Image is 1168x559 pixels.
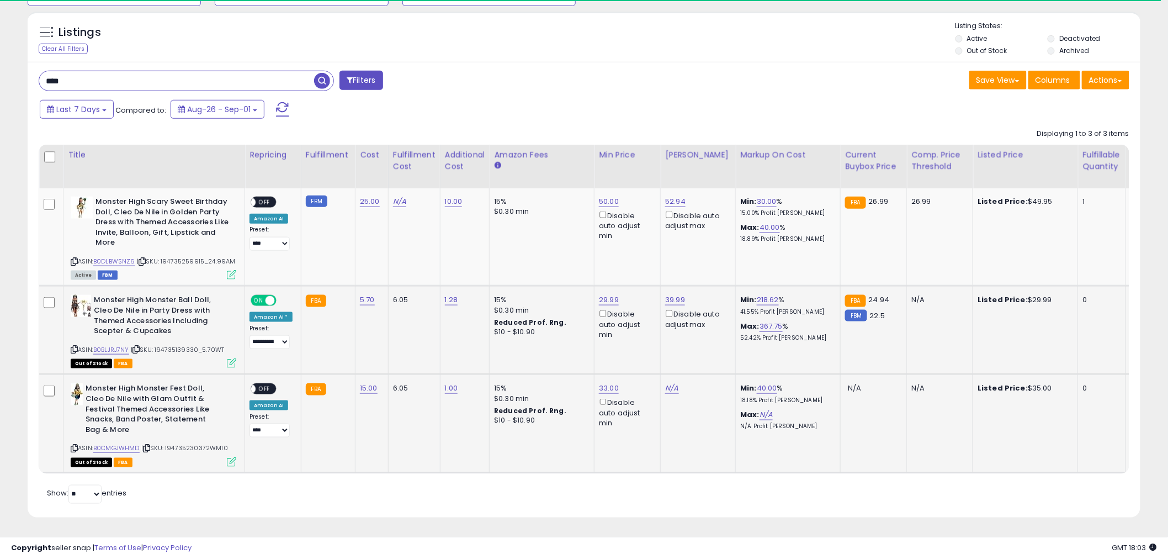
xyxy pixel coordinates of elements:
[71,458,112,467] span: All listings that are currently out of stock and unavailable for purchase on Amazon
[360,196,380,207] a: 25.00
[445,383,458,394] a: 1.00
[71,383,236,465] div: ASIN:
[306,149,351,161] div: Fulfillment
[256,384,273,394] span: OFF
[1082,71,1129,89] button: Actions
[757,294,779,305] a: 218.62
[137,257,236,266] span: | SKU: 194735259915_24.99AM
[1028,71,1080,89] button: Columns
[71,271,96,280] span: All listings currently available for purchase on Amazon
[11,542,51,553] strong: Copyright
[71,197,236,278] div: ASIN:
[760,409,773,420] a: N/A
[47,488,126,499] span: Show: entries
[740,235,832,243] p: 18.89% Profit [PERSON_NAME]
[494,383,586,393] div: 15%
[845,197,866,209] small: FBA
[249,312,293,322] div: Amazon AI *
[757,383,777,394] a: 40.00
[143,542,192,553] a: Privacy Policy
[393,196,406,207] a: N/A
[306,383,326,395] small: FBA
[98,271,118,280] span: FBM
[1082,197,1117,207] div: 1
[978,295,1069,305] div: $29.99
[740,222,760,233] b: Max:
[740,149,836,161] div: Markup on Cost
[252,296,266,305] span: ON
[665,209,727,231] div: Disable auto adjust max
[978,149,1073,161] div: Listed Price
[494,197,586,207] div: 15%
[494,295,586,305] div: 15%
[1037,129,1129,139] div: Displaying 1 to 3 of 3 items
[339,71,383,90] button: Filters
[599,397,652,428] div: Disable auto adjust min
[665,196,686,207] a: 52.94
[1082,295,1117,305] div: 0
[1036,75,1070,86] span: Columns
[445,149,485,172] div: Additional Cost
[39,44,88,54] div: Clear All Filters
[967,34,988,43] label: Active
[93,345,129,355] a: B0BLJRJ7NY
[360,149,384,161] div: Cost
[978,383,1028,393] b: Listed Price:
[760,321,783,332] a: 367.75
[71,359,112,368] span: All listings that are currently out of stock and unavailable for purchase on Amazon
[494,394,586,404] div: $0.30 min
[171,100,264,119] button: Aug-26 - Sep-01
[393,295,432,305] div: 6.05
[978,197,1069,207] div: $49.95
[757,196,777,207] a: 30.00
[93,444,140,453] a: B0CMGJWHMD
[1082,149,1121,172] div: Fulfillable Quantity
[1112,542,1157,553] span: 2025-09-9 18:03 GMT
[86,383,220,437] b: Monster High Monster Fest Doll, Cleo De Nile with Glam Outfit & Festival Themed Accessories Like ...
[95,197,230,251] b: Monster High Scary Sweet Birthday Doll, Cleo De Nile in Golden Party Dress with Themed Accessorie...
[494,318,566,327] b: Reduced Prof. Rng.
[494,149,590,161] div: Amazon Fees
[93,257,135,266] a: B0DLBWSNZ6
[869,196,889,207] span: 26.99
[249,149,296,161] div: Repricing
[955,21,1140,31] p: Listing States:
[94,295,228,339] b: Monster High Monster Ball Doll, Cleo De Nile in Party Dress with Themed Accessories Including Sce...
[71,383,83,405] img: 41yLqUbTRcL._SL40_.jpg
[494,416,586,425] div: $10 - $10.90
[445,294,458,305] a: 1.28
[740,334,832,342] p: 52.42% Profit [PERSON_NAME]
[740,423,832,430] p: N/A Profit [PERSON_NAME]
[114,458,132,467] span: FBA
[740,383,832,404] div: %
[249,400,288,410] div: Amazon AI
[665,149,731,161] div: [PERSON_NAME]
[599,196,619,207] a: 50.00
[445,196,463,207] a: 10.00
[114,359,132,368] span: FBA
[911,295,964,305] div: N/A
[740,383,757,393] b: Min:
[740,321,832,342] div: %
[71,295,236,367] div: ASIN:
[1059,46,1089,55] label: Archived
[306,295,326,307] small: FBA
[494,406,566,415] b: Reduced Prof. Rng.
[68,149,240,161] div: Title
[141,444,228,452] span: | SKU: 194735230372WM10
[978,196,1028,207] b: Listed Price:
[494,207,586,217] div: $0.30 min
[306,196,327,207] small: FBM
[71,197,93,219] img: 41bPusEHCZL._SL40_.jpg
[59,25,101,40] h5: Listings
[393,383,432,393] div: 6.05
[978,383,1069,393] div: $35.00
[969,71,1027,89] button: Save View
[978,294,1028,305] b: Listed Price:
[494,328,586,337] div: $10 - $10.90
[249,325,293,350] div: Preset:
[967,46,1007,55] label: Out of Stock
[740,197,832,217] div: %
[665,308,727,330] div: Disable auto adjust max
[275,296,293,305] span: OFF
